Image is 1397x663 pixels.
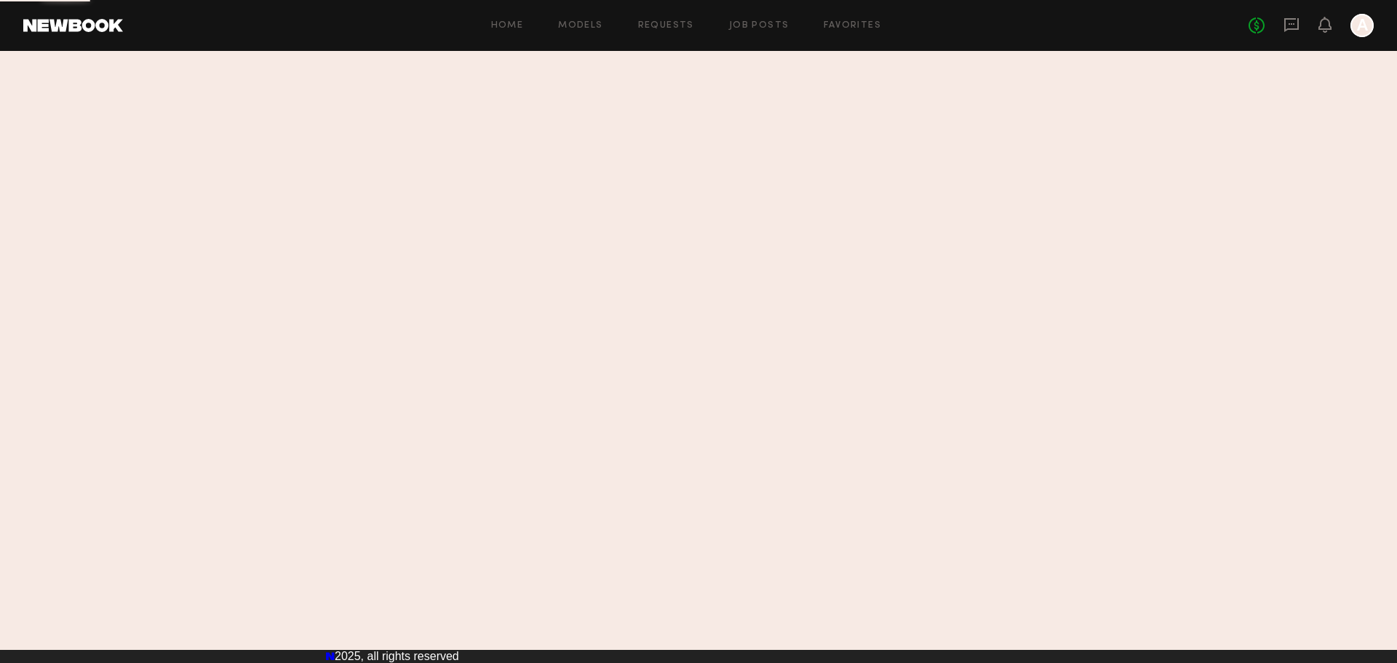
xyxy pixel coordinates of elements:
[558,21,602,31] a: Models
[824,21,881,31] a: Favorites
[638,21,694,31] a: Requests
[1350,14,1374,37] a: A
[491,21,524,31] a: Home
[729,21,789,31] a: Job Posts
[335,650,459,662] span: 2025, all rights reserved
